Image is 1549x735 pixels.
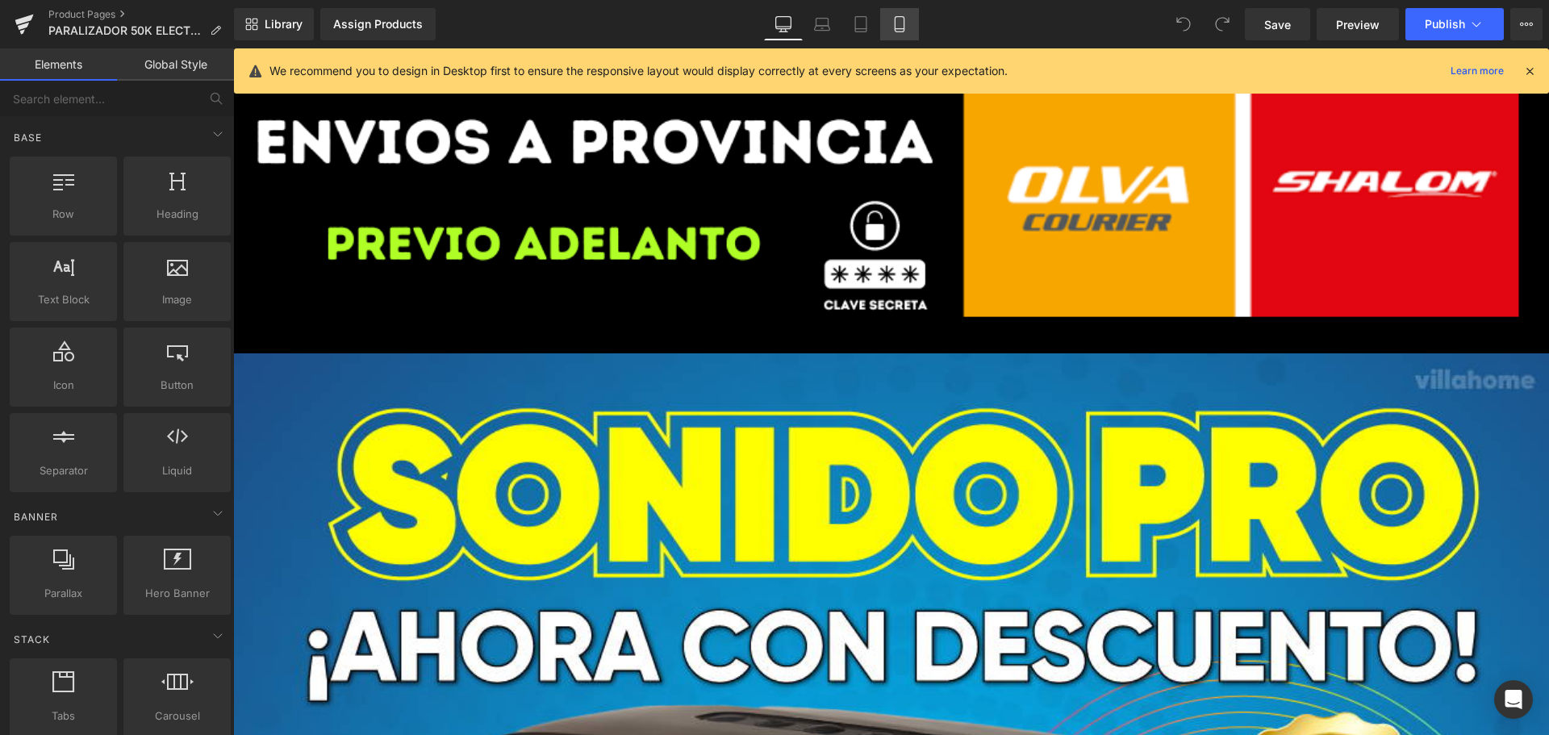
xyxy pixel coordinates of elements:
a: Product Pages [48,8,234,21]
span: Button [128,377,226,394]
button: Undo [1167,8,1200,40]
span: Base [12,130,44,145]
span: Publish [1425,18,1465,31]
a: Global Style [117,48,234,81]
span: PARALIZADOR 50K ELECTROSHOCK CON LINTERNA [48,24,203,37]
span: Save [1264,16,1291,33]
span: Heading [128,206,226,223]
div: Open Intercom Messenger [1494,680,1533,719]
span: Stack [12,632,52,647]
span: Image [128,291,226,308]
a: Preview [1317,8,1399,40]
span: Text Block [15,291,112,308]
button: Publish [1405,8,1504,40]
span: Liquid [128,462,226,479]
span: Library [265,17,303,31]
a: Desktop [764,8,803,40]
a: Tablet [841,8,880,40]
span: Tabs [15,708,112,725]
span: Parallax [15,585,112,602]
span: Separator [15,462,112,479]
span: Icon [15,377,112,394]
a: Learn more [1444,61,1510,81]
button: Redo [1206,8,1238,40]
span: Preview [1336,16,1380,33]
a: New Library [234,8,314,40]
button: More [1510,8,1543,40]
span: Hero Banner [128,585,226,602]
a: Laptop [803,8,841,40]
div: Assign Products [333,18,423,31]
span: Row [15,206,112,223]
a: Mobile [880,8,919,40]
span: Banner [12,509,60,524]
span: Carousel [128,708,226,725]
p: We recommend you to design in Desktop first to ensure the responsive layout would display correct... [269,62,1008,80]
